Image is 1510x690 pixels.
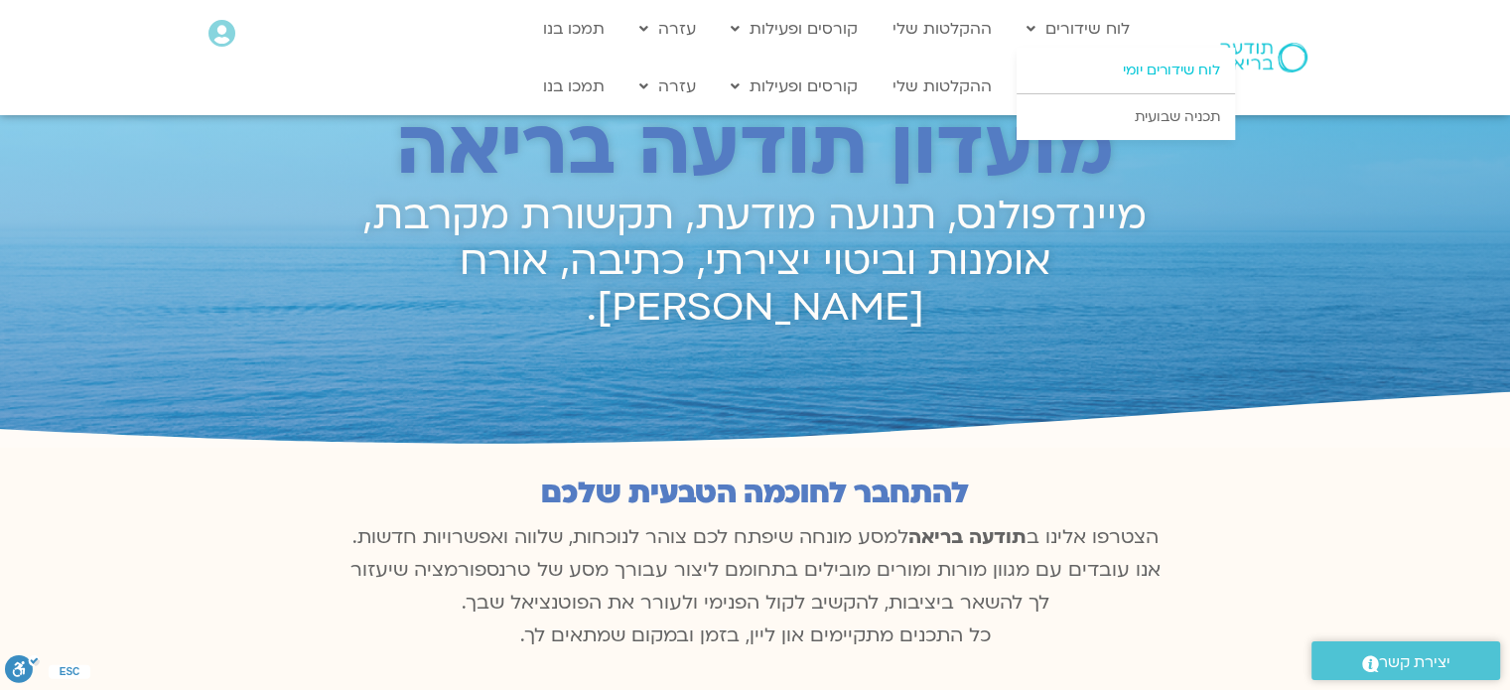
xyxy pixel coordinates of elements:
[629,68,706,105] a: עזרה
[533,10,615,48] a: תמכו בנו
[883,10,1002,48] a: ההקלטות שלי
[1379,649,1450,676] span: יצירת קשר
[338,194,1173,331] h2: מיינדפולנס, תנועה מודעת, תקשורת מקרבת, אומנות וביטוי יצירתי, כתיבה, אורח [PERSON_NAME].
[339,521,1172,652] p: הצטרפו אלינו ב למסע מונחה שיפתח לכם צוהר לנוכחות, שלווה ואפשרויות חדשות. אנו עובדים עם מגוון מורו...
[629,10,706,48] a: עזרה
[908,524,1027,550] b: תודעה בריאה
[721,10,868,48] a: קורסים ופעילות
[883,68,1002,105] a: ההקלטות שלי
[339,477,1172,510] h2: להתחבר לחוכמה הטבעית שלכם
[338,105,1173,193] h2: מועדון תודעה בריאה
[1311,641,1500,680] a: יצירת קשר
[533,68,615,105] a: תמכו בנו
[1017,48,1235,93] a: לוח שידורים יומי
[721,68,868,105] a: קורסים ופעילות
[1017,10,1140,48] a: לוח שידורים
[1220,43,1307,72] img: תודעה בריאה
[1017,94,1235,140] a: תכניה שבועית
